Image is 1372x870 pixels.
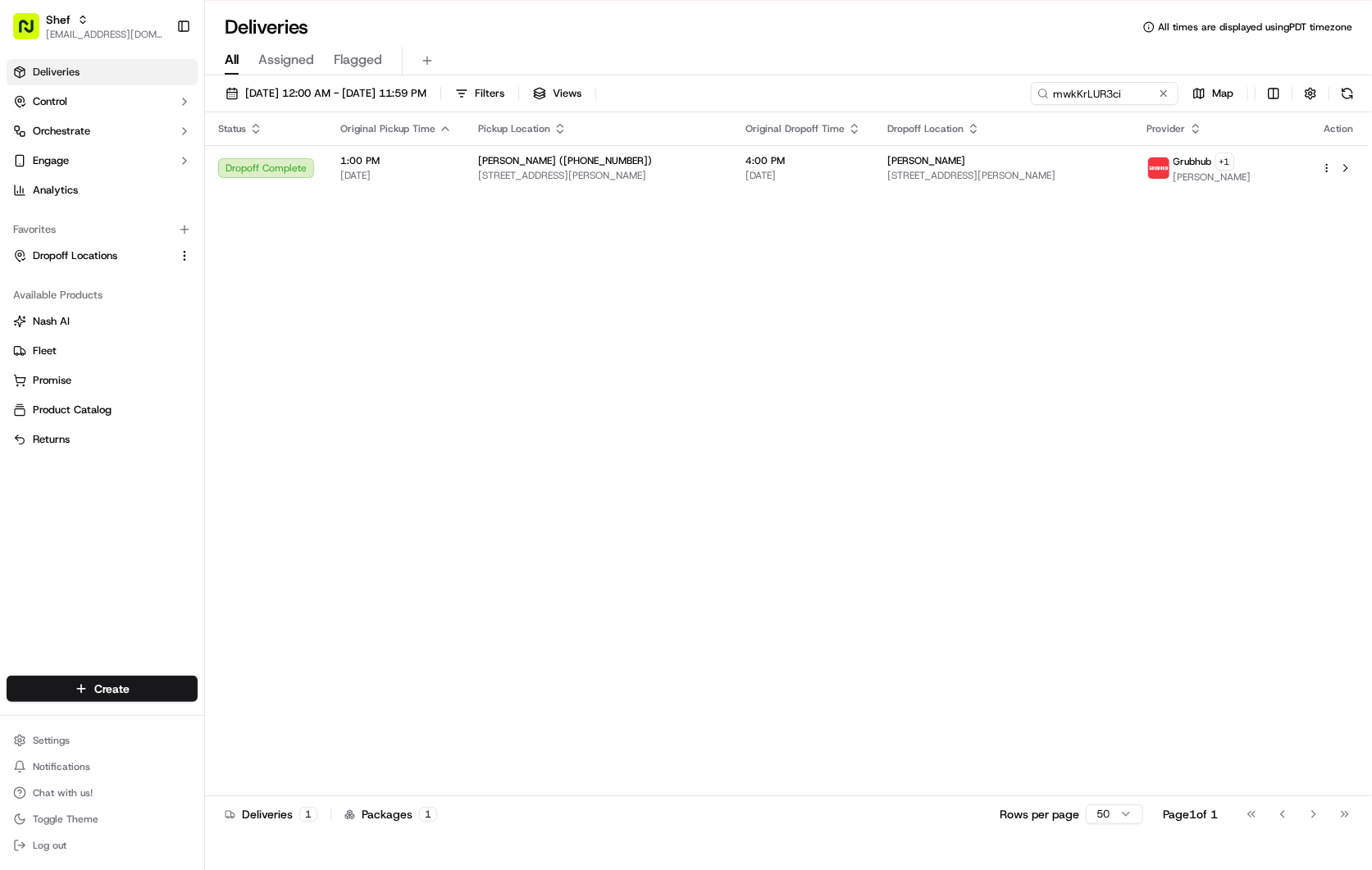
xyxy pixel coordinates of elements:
[33,322,125,339] span: Knowledge Base
[419,807,437,822] div: 1
[254,210,299,230] button: See all
[279,162,299,181] button: Start new chat
[1185,82,1241,105] button: Map
[1031,82,1178,105] input: Type to search
[51,254,115,267] span: Shef Support
[887,122,964,135] span: Dropoff Location
[1158,20,1352,34] span: All times are displayed using PDT timezone
[7,7,170,46] button: Shef[EMAIL_ADDRESS][DOMAIN_NAME]
[16,324,30,337] div: 📗
[7,808,198,831] button: Toggle Theme
[7,59,198,85] a: Deliveries
[46,11,71,28] button: Shef
[225,50,239,70] span: All
[33,734,70,747] span: Settings
[33,813,98,826] span: Toggle Theme
[7,426,198,453] button: Returns
[7,118,198,144] button: Orchestrate
[7,755,198,778] button: Notifications
[225,806,317,822] div: Deliveries
[475,86,504,101] span: Filters
[16,66,299,92] p: Welcome 👋
[33,432,70,447] span: Returns
[745,169,861,182] span: [DATE]
[33,344,57,358] span: Fleet
[7,781,198,804] button: Chat with us!
[33,183,78,198] span: Analytics
[745,154,861,167] span: 4:00 PM
[132,316,270,345] a: 💻API Documentation
[478,122,550,135] span: Pickup Location
[344,806,437,822] div: Packages
[7,308,198,335] button: Nash AI
[7,216,198,243] div: Favorites
[94,681,130,697] span: Create
[116,362,198,375] a: Powered byPylon
[10,316,132,345] a: 📗Knowledge Base
[13,248,171,263] a: Dropoff Locations
[7,367,198,394] button: Promise
[1163,806,1218,822] div: Page 1 of 1
[74,173,226,186] div: We're available if you need us!
[7,282,198,308] div: Available Products
[16,213,110,226] div: Past conversations
[1000,806,1079,822] p: Rows per page
[478,169,719,182] span: [STREET_ADDRESS][PERSON_NAME]
[13,314,191,329] a: Nash AI
[7,397,198,423] button: Product Catalog
[448,82,512,105] button: Filters
[340,122,435,135] span: Original Pickup Time
[127,254,161,267] span: [DATE]
[33,124,90,139] span: Orchestrate
[46,28,163,41] button: [EMAIL_ADDRESS][DOMAIN_NAME]
[245,86,426,101] span: [DATE] 12:00 AM - [DATE] 11:59 PM
[1215,153,1234,171] button: +1
[1336,82,1359,105] button: Refresh
[1174,171,1251,184] span: [PERSON_NAME]
[1321,122,1356,135] div: Action
[33,153,69,168] span: Engage
[155,322,263,339] span: API Documentation
[13,373,191,388] a: Promise
[34,157,64,186] img: 8571987876998_91fb9ceb93ad5c398215_72.jpg
[887,169,1121,182] span: [STREET_ADDRESS][PERSON_NAME]
[16,239,43,265] img: Shef Support
[299,807,317,822] div: 1
[334,50,382,70] span: Flagged
[526,82,589,105] button: Views
[7,729,198,752] button: Settings
[218,82,434,105] button: [DATE] 12:00 AM - [DATE] 11:59 PM
[33,786,93,799] span: Chat with us!
[16,157,46,186] img: 1736555255976-a54dd68f-1ca7-489b-9aae-adbdc363a1c4
[478,154,652,167] span: [PERSON_NAME] ([PHONE_NUMBER])
[1174,155,1212,168] span: Grubhub
[7,338,198,364] button: Fleet
[33,65,80,80] span: Deliveries
[13,344,191,358] a: Fleet
[340,169,452,182] span: [DATE]
[7,148,198,174] button: Engage
[33,373,71,388] span: Promise
[33,839,66,852] span: Log out
[43,106,295,123] input: Got a question? Start typing here...
[887,154,965,167] span: [PERSON_NAME]
[13,403,191,417] a: Product Catalog
[1147,122,1186,135] span: Provider
[33,94,67,109] span: Control
[33,403,112,417] span: Product Catalog
[16,16,49,49] img: Nash
[553,86,581,101] span: Views
[118,254,124,267] span: •
[218,122,246,135] span: Status
[7,676,198,702] button: Create
[33,314,70,329] span: Nash AI
[7,834,198,857] button: Log out
[7,243,198,269] button: Dropoff Locations
[139,324,152,337] div: 💻
[258,50,314,70] span: Assigned
[33,248,117,263] span: Dropoff Locations
[7,177,198,203] a: Analytics
[1148,157,1169,179] img: 5e692f75ce7d37001a5d71f1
